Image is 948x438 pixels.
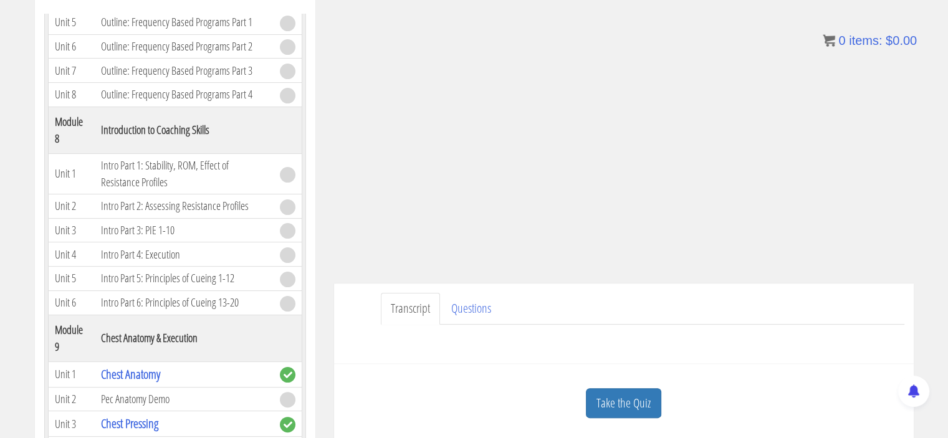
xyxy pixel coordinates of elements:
[95,59,273,83] td: Outline: Frequency Based Programs Part 3
[95,242,273,267] td: Intro Part 4: Execution
[823,34,835,47] img: icon11.png
[95,34,273,59] td: Outline: Frequency Based Programs Part 2
[886,34,893,47] span: $
[48,242,95,267] td: Unit 4
[48,59,95,83] td: Unit 7
[886,34,917,47] bdi: 0.00
[95,153,273,194] td: Intro Part 1: Stability, ROM, Effect of Resistance Profiles
[48,34,95,59] td: Unit 6
[95,387,273,411] td: Pec Anatomy Demo
[95,194,273,218] td: Intro Part 2: Assessing Resistance Profiles
[48,290,95,315] td: Unit 6
[95,267,273,291] td: Intro Part 5: Principles of Cueing 1-12
[823,34,917,47] a: 0 items: $0.00
[849,34,882,47] span: items:
[48,218,95,242] td: Unit 3
[280,367,295,383] span: complete
[586,388,661,419] a: Take the Quiz
[95,290,273,315] td: Intro Part 6: Principles of Cueing 13-20
[48,194,95,218] td: Unit 2
[101,366,160,383] a: Chest Anatomy
[838,34,845,47] span: 0
[48,267,95,291] td: Unit 5
[95,107,273,153] th: Introduction to Coaching Skills
[48,361,95,387] td: Unit 1
[95,315,273,361] th: Chest Anatomy & Execution
[48,10,95,34] td: Unit 5
[95,83,273,107] td: Outline: Frequency Based Programs Part 4
[280,417,295,432] span: complete
[95,10,273,34] td: Outline: Frequency Based Programs Part 1
[48,83,95,107] td: Unit 8
[95,218,273,242] td: Intro Part 3: PIE 1-10
[48,411,95,437] td: Unit 3
[48,315,95,361] th: Module 9
[48,153,95,194] td: Unit 1
[48,107,95,153] th: Module 8
[48,387,95,411] td: Unit 2
[101,415,158,432] a: Chest Pressing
